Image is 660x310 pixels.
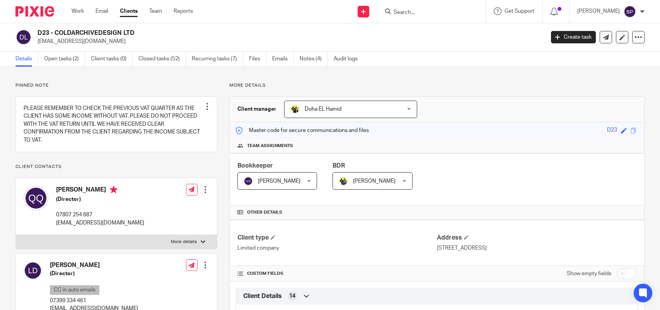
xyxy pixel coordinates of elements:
[247,209,282,216] span: Other details
[437,234,636,242] h4: Address
[50,261,138,269] h4: [PERSON_NAME]
[229,82,645,89] p: More details
[15,51,38,67] a: Details
[607,126,617,135] div: D23
[56,195,144,203] h5: (Director)
[91,51,133,67] a: Client tasks (0)
[174,7,193,15] a: Reports
[237,244,437,252] p: Limited company
[551,31,596,43] a: Create task
[15,164,217,170] p: Client contacts
[237,105,276,113] h3: Client manager
[15,6,54,17] img: Pixie
[72,7,84,15] a: Work
[24,261,42,280] img: svg%3E
[50,270,138,277] h5: (Director)
[289,292,295,300] span: 14
[290,104,300,114] img: Doha-Starbridge.jpg
[624,5,636,18] img: svg%3E
[247,143,293,149] span: Team assignments
[339,176,348,186] img: Dennis-Starbridge.jpg
[38,38,539,45] p: [EMAIL_ADDRESS][DOMAIN_NAME]
[577,7,620,15] p: [PERSON_NAME]
[237,234,437,242] h4: Client type
[96,7,108,15] a: Email
[110,186,118,194] i: Primary
[50,285,99,295] p: CC in auto emails
[15,29,32,45] img: svg%3E
[334,51,363,67] a: Audit logs
[305,106,341,112] span: Doha EL Hamid
[244,176,253,186] img: svg%3E
[567,270,611,277] label: Show empty fields
[56,186,144,195] h4: [PERSON_NAME]
[120,7,138,15] a: Clients
[138,51,186,67] a: Closed tasks (52)
[149,7,162,15] a: Team
[44,51,85,67] a: Open tasks (2)
[50,297,138,305] p: 07399 334 461
[300,51,328,67] a: Notes (4)
[243,292,282,300] span: Client Details
[56,219,144,227] p: [EMAIL_ADDRESS][DOMAIN_NAME]
[237,271,437,277] h4: CUSTOM FIELDS
[249,51,266,67] a: Files
[353,178,396,184] span: [PERSON_NAME]
[258,178,300,184] span: [PERSON_NAME]
[15,82,217,89] p: Pinned note
[24,186,48,211] img: svg%3E
[38,29,439,37] h2: D23 - COLDARCHIVEDESIGN LTD
[237,163,273,169] span: Bookkeeper
[171,239,197,245] p: More details
[437,244,636,252] p: [STREET_ADDRESS]
[393,9,462,16] input: Search
[56,211,144,219] p: 07807 254 687
[272,51,294,67] a: Emails
[333,163,345,169] span: BDR
[235,127,369,134] p: Master code for secure communications and files
[505,9,534,14] span: Get Support
[192,51,243,67] a: Recurring tasks (7)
